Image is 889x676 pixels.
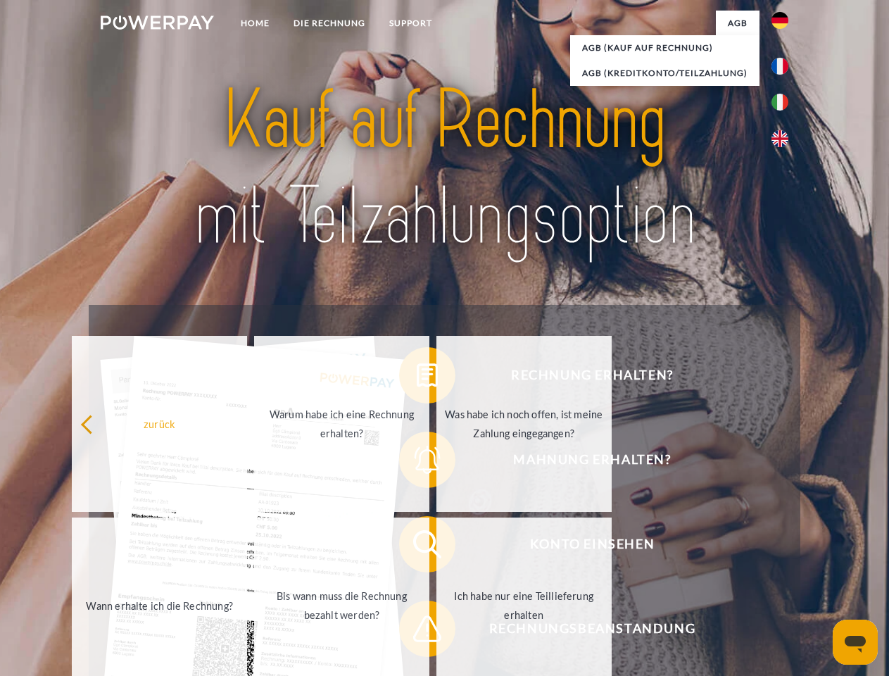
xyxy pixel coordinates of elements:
img: fr [771,58,788,75]
img: logo-powerpay-white.svg [101,15,214,30]
div: Bis wann muss die Rechnung bezahlt werden? [263,587,421,625]
a: agb [716,11,759,36]
div: Was habe ich noch offen, ist meine Zahlung eingegangen? [445,405,603,443]
a: SUPPORT [377,11,444,36]
img: it [771,94,788,111]
img: de [771,12,788,29]
div: zurück [80,414,239,433]
a: AGB (Kreditkonto/Teilzahlung) [570,61,759,86]
div: Wann erhalte ich die Rechnung? [80,596,239,615]
a: Home [229,11,282,36]
iframe: Schaltfläche zum Öffnen des Messaging-Fensters [833,620,878,665]
a: AGB (Kauf auf Rechnung) [570,35,759,61]
img: en [771,130,788,147]
a: Was habe ich noch offen, ist meine Zahlung eingegangen? [436,336,612,512]
img: title-powerpay_de.svg [134,68,755,270]
div: Ich habe nur eine Teillieferung erhalten [445,587,603,625]
div: Warum habe ich eine Rechnung erhalten? [263,405,421,443]
a: DIE RECHNUNG [282,11,377,36]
